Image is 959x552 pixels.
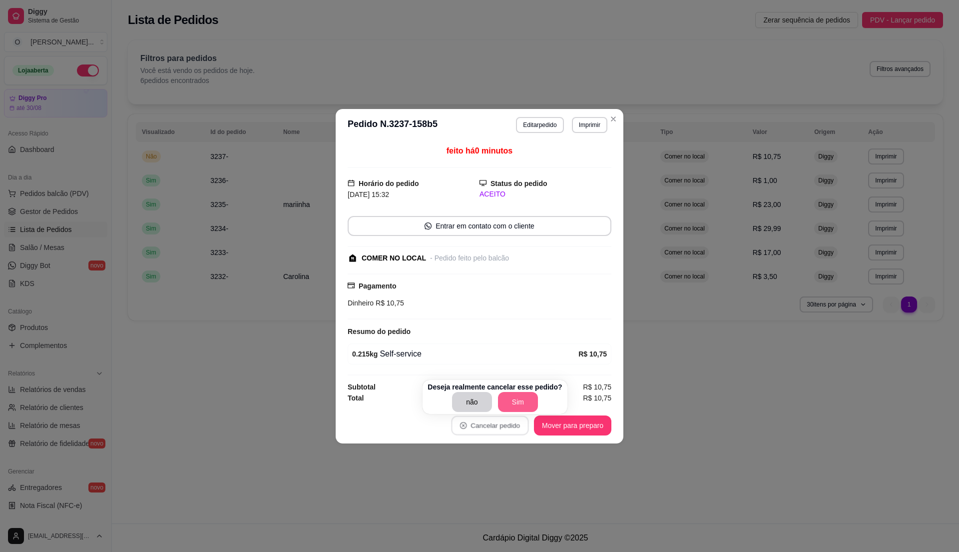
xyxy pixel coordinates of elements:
strong: Horário do pedido [359,179,419,187]
button: Imprimir [572,117,607,133]
span: R$ 10,75 [374,299,404,307]
button: close-circleCancelar pedido [451,415,528,435]
div: - Pedido feito pelo balcão [430,253,509,263]
span: close-circle [460,422,467,429]
strong: Total [348,394,364,402]
strong: R$ 10,75 [578,350,607,358]
strong: Pagamento [359,282,396,290]
button: Editarpedido [516,117,563,133]
strong: Status do pedido [490,179,547,187]
span: whats-app [425,222,432,229]
h3: Pedido N. 3237-158b5 [348,117,438,133]
span: credit-card [348,282,355,289]
div: COMER NO LOCAL [362,253,426,263]
button: Sim [498,392,538,412]
button: Mover para preparo [534,415,611,435]
strong: Subtotal [348,383,376,391]
span: [DATE] 15:32 [348,190,389,198]
span: feito há 0 minutos [447,146,512,155]
p: Deseja realmente cancelar esse pedido? [428,382,562,392]
div: Self-service [352,348,578,360]
strong: 0.215 kg [352,350,378,358]
button: whats-appEntrar em contato com o cliente [348,216,611,236]
span: R$ 10,75 [583,392,611,403]
span: calendar [348,179,355,186]
button: Close [605,111,621,127]
button: não [452,392,492,412]
span: R$ 10,75 [583,381,611,392]
strong: Resumo do pedido [348,327,411,335]
span: Dinheiro [348,299,374,307]
span: desktop [479,179,486,186]
div: ACEITO [479,189,611,199]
